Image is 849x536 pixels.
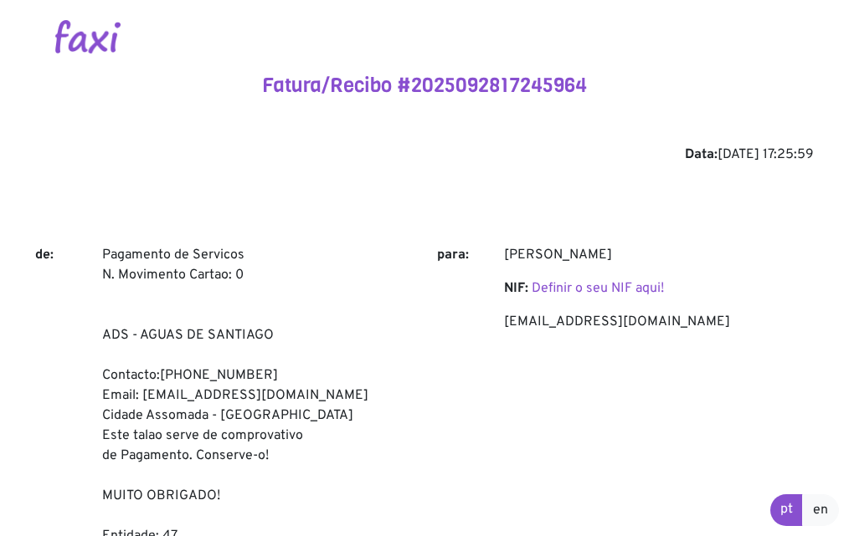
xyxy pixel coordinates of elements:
[770,494,803,526] a: pt
[35,145,814,165] div: [DATE] 17:25:59
[504,280,528,297] b: NIF:
[802,494,839,526] a: en
[35,74,814,98] h4: Fatura/Recibo #2025092817245964
[504,245,814,265] p: [PERSON_NAME]
[504,312,814,332] p: [EMAIL_ADDRESS][DOMAIN_NAME]
[437,247,469,263] b: para:
[35,247,54,263] b: de:
[532,280,664,297] a: Definir o seu NIF aqui!
[685,146,718,163] b: Data:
